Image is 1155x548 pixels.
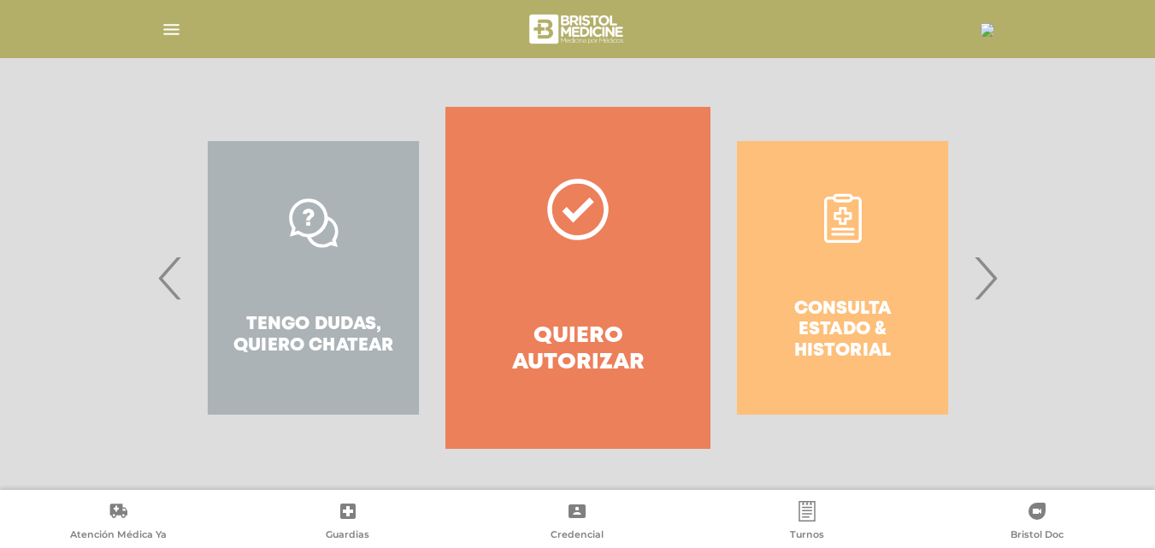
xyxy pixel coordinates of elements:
a: Bristol Doc [922,501,1152,545]
span: Turnos [790,528,824,544]
span: Bristol Doc [1011,528,1064,544]
a: Quiero autorizar [445,107,710,449]
a: Turnos [692,501,922,545]
span: Next [969,232,1002,324]
img: 39300 [981,23,994,37]
a: Atención Médica Ya [3,501,233,545]
span: Credencial [551,528,604,544]
span: Atención Médica Ya [70,528,167,544]
a: Credencial [463,501,692,545]
a: Guardias [233,501,463,545]
h4: Quiero autorizar [476,323,679,376]
span: Previous [154,232,187,324]
img: Cober_menu-lines-white.svg [161,19,182,40]
span: Guardias [326,528,369,544]
img: bristol-medicine-blanco.png [527,9,628,50]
